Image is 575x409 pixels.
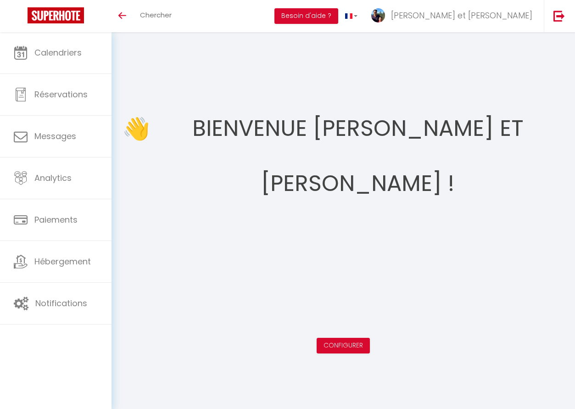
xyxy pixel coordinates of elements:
span: Calendriers [34,47,82,58]
span: [PERSON_NAME] et [PERSON_NAME] [391,10,532,21]
a: Configurer [324,341,363,350]
span: Hébergement [34,256,91,267]
img: logout [553,10,565,22]
span: Messages [34,130,76,142]
button: Configurer [317,338,370,353]
span: Réservations [34,89,88,100]
span: Chercher [140,10,172,20]
span: Analytics [34,172,72,184]
iframe: welcome-outil.mov [196,156,490,321]
button: Besoin d'aide ? [274,8,338,24]
span: 👋 [123,112,150,146]
img: ... [371,8,385,22]
span: Paiements [34,214,78,225]
img: Super Booking [28,7,84,23]
span: Notifications [35,297,87,309]
h1: Bienvenue [PERSON_NAME] et [PERSON_NAME] ! [151,101,564,156]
